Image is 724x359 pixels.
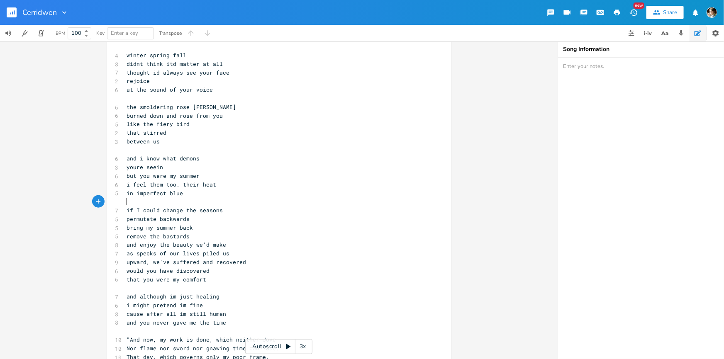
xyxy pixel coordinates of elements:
[127,69,229,76] span: thought id always see your face
[707,7,717,18] img: Robert Wise
[127,172,200,179] span: but you were my summer
[663,9,677,16] div: Share
[625,5,642,20] button: New
[127,163,163,171] span: youre seein
[127,189,183,197] span: in imperfect blue
[127,224,193,231] span: bring my summer back
[127,181,216,188] span: i feel them too. their heat
[127,86,213,93] span: at the sound of your voice
[295,339,310,354] div: 3x
[127,319,226,326] span: and you never gave me the time
[127,51,186,59] span: winter spring fall
[127,276,206,283] span: that you were my comfort
[127,336,276,343] span: "And now, my work is done, which neither Jove
[127,344,279,352] span: Nor flame nor sword nor gnawing time can fade.
[159,31,182,36] div: Transpose
[127,267,210,274] span: would you have discovered
[127,155,200,162] span: and i know what demons
[127,233,190,240] span: remove the bastards
[127,241,226,248] span: and enjoy the beauty we'd make
[96,31,105,36] div: Key
[127,215,190,223] span: permutate backwards
[127,138,160,145] span: between us
[127,120,190,128] span: like the fiery bird
[245,339,312,354] div: Autoscroll
[127,129,166,136] span: that stirred
[22,9,57,16] span: Cerridwen
[634,2,644,9] div: New
[56,31,65,36] div: BPM
[646,6,684,19] button: Share
[127,293,219,300] span: and although im just healing
[127,77,150,85] span: rejoice
[127,60,223,68] span: didnt think itd matter at all
[111,29,138,37] span: Enter a key
[563,46,719,52] div: Song Information
[127,103,236,111] span: the smoldering rose [PERSON_NAME]
[127,258,246,266] span: upward, we've suffered and recovered
[127,301,203,309] span: i might pretend im fine
[127,206,223,214] span: if I could change the seasons
[127,310,226,318] span: cause after all im still human
[127,250,229,257] span: as specks of our lives piled us
[127,112,223,119] span: burned down and rose from you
